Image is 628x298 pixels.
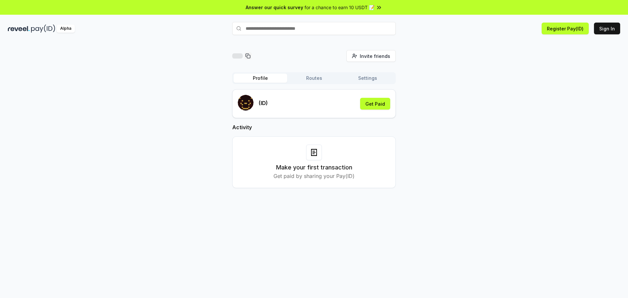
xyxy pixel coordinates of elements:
button: Settings [341,74,394,83]
span: Answer our quick survey [246,4,303,11]
p: Get paid by sharing your Pay(ID) [273,172,355,180]
button: Register Pay(ID) [542,23,589,34]
button: Sign In [594,23,620,34]
span: Invite friends [360,53,390,60]
button: Profile [234,74,287,83]
button: Invite friends [346,50,396,62]
h2: Activity [232,123,396,131]
button: Routes [287,74,341,83]
img: pay_id [31,25,55,33]
img: reveel_dark [8,25,30,33]
p: (ID) [259,99,268,107]
button: Get Paid [360,98,390,110]
span: for a chance to earn 10 USDT 📝 [305,4,375,11]
div: Alpha [57,25,75,33]
h3: Make your first transaction [276,163,352,172]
